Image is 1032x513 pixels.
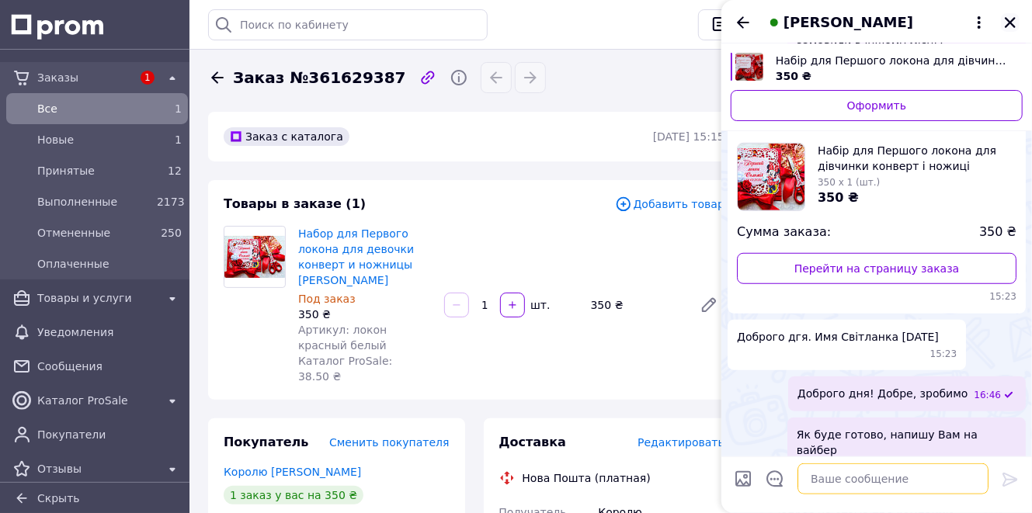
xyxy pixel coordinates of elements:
span: Набір для Першого локона для дівчинки конверт і ножиці Собачка червона [776,53,1010,68]
span: 350 ₴ [776,70,811,82]
span: 350 ₴ [979,224,1016,241]
button: Назад [734,13,752,32]
img: 6251885546_w700_h500_nabor-dlya-pervogo.jpg [735,53,763,81]
span: 15:23 12.09.2025 [930,348,957,361]
button: Чат [698,9,770,40]
span: Артикул: локон красный белый [298,324,387,352]
span: Товары в заказе (1) [224,196,366,211]
div: Заказ с каталога [224,127,349,146]
span: Отмененные [37,225,151,241]
span: Сообщения [37,359,182,374]
span: 15:23 12.09.2025 [737,290,1016,303]
span: Заказ №361629387 [233,67,406,89]
a: Перейти на страницу заказа [737,253,1016,284]
input: Поиск по кабинету [208,9,488,40]
span: Доброго дня! Добре, зробимо [797,386,968,402]
span: Доставка [499,435,567,449]
span: Товары и услуги [37,290,157,306]
button: Открыть шаблоны ответов [765,469,785,489]
span: Редактировать [638,436,724,449]
span: Заказы [37,70,132,85]
span: Оплаченные [37,256,182,272]
span: 16:46 12.09.2025 [974,389,1001,402]
span: 12 [168,165,182,177]
span: Уведомления [37,324,182,340]
span: 1 [141,71,155,85]
button: Закрыть [1001,13,1020,32]
a: Редактировать [693,289,724,321]
span: Сменить покупателя [329,436,449,449]
span: 250 [161,227,182,239]
img: Набор для Первого локона для девочки конверт и ножницы Мини Маус [224,236,285,277]
a: Оформить [731,90,1023,121]
span: 350 ₴ [818,190,859,205]
span: Под заказ [298,293,356,305]
div: шт. [526,297,551,313]
span: Як буде готово, напишу Вам на вайбер [797,427,1016,458]
a: Посмотреть товар [731,53,1023,84]
span: Каталог ProSale: 38.50 ₴ [298,355,392,383]
span: Сумма заказа: [737,224,831,241]
span: 350 x 1 (шт.) [818,177,880,188]
span: Отзывы [37,461,157,477]
span: Скрыть [37,492,80,504]
img: 3241336345_w160_h160_nabir-dlya-pershogo.jpg [738,144,804,210]
span: Добавить товар [615,196,724,213]
time: [DATE] 15:15 [653,130,724,143]
span: Выполненные [37,194,151,210]
span: 2173 [157,196,185,208]
span: Все [37,101,151,116]
span: Покупатели [37,427,182,442]
button: [PERSON_NAME] [765,12,989,33]
div: Нова Пошта (платная) [519,470,655,486]
span: Новые [37,132,151,147]
div: 1 заказ у вас на 350 ₴ [224,486,363,504]
span: Набір для Першого локона для дівчинки конверт і ножиці [PERSON_NAME] [818,143,1016,174]
span: Покупатель [224,435,308,449]
span: Каталог ProSale [37,393,157,408]
span: [PERSON_NAME] [784,12,913,33]
span: 1 [175,102,182,115]
div: 350 ₴ [298,307,432,322]
span: Доброго дгя. Имя Світланка [DATE] [737,329,939,345]
span: 1 [175,133,182,146]
span: Принятые [37,163,151,179]
div: 350 ₴ [585,294,687,316]
a: Королю [PERSON_NAME] [224,466,361,478]
a: Набор для Первого локона для девочки конверт и ножницы [PERSON_NAME] [298,227,414,286]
